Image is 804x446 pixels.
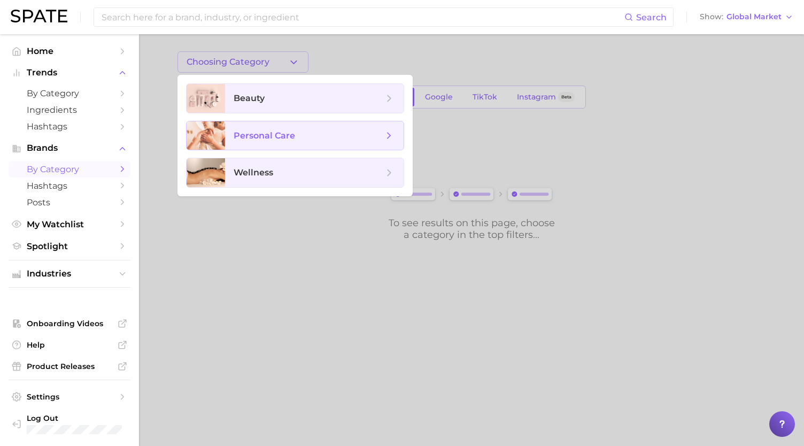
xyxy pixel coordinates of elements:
span: Spotlight [27,241,112,251]
a: My Watchlist [9,216,130,233]
a: Posts [9,194,130,211]
span: Ingredients [27,105,112,115]
span: beauty [234,93,265,103]
span: My Watchlist [27,219,112,229]
span: Trends [27,68,112,78]
span: Hashtags [27,121,112,132]
input: Search here for a brand, industry, or ingredient [100,8,624,26]
a: by Category [9,85,130,102]
a: Spotlight [9,238,130,255]
button: Trends [9,65,130,81]
button: Brands [9,140,130,156]
ul: Choosing Category [177,75,413,196]
button: Industries [9,266,130,282]
span: personal care [234,130,295,141]
span: Help [27,340,112,350]
span: Onboarding Videos [27,319,112,328]
span: Product Releases [27,362,112,371]
span: by Category [27,88,112,98]
img: SPATE [11,10,67,22]
a: Onboarding Videos [9,316,130,332]
span: Hashtags [27,181,112,191]
a: Log out. Currently logged in with e-mail marwat@spate.nyc. [9,410,130,437]
a: Hashtags [9,178,130,194]
span: Industries [27,269,112,279]
a: Hashtags [9,118,130,135]
span: Search [636,12,667,22]
a: Ingredients [9,102,130,118]
button: ShowGlobal Market [697,10,796,24]
span: Log Out [27,413,122,423]
span: Brands [27,143,112,153]
a: Home [9,43,130,59]
span: Posts [27,197,112,207]
span: by Category [27,164,112,174]
a: Help [9,337,130,353]
span: Settings [27,392,112,402]
span: Global Market [726,14,782,20]
span: Show [700,14,723,20]
span: Home [27,46,112,56]
a: Settings [9,389,130,405]
a: by Category [9,161,130,178]
a: Product Releases [9,358,130,374]
span: wellness [234,167,273,178]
